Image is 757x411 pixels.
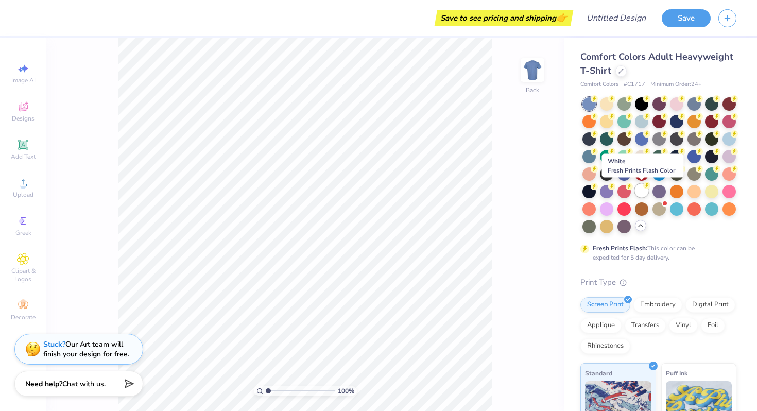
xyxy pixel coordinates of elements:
[624,80,645,89] span: # C1717
[685,297,735,313] div: Digital Print
[593,244,719,262] div: This color can be expedited for 5 day delivery.
[11,152,36,161] span: Add Text
[5,267,41,283] span: Clipart & logos
[666,368,687,379] span: Puff Ink
[585,368,612,379] span: Standard
[526,85,539,95] div: Back
[13,191,33,199] span: Upload
[43,339,65,349] strong: Stuck?
[650,80,702,89] span: Minimum Order: 24 +
[580,338,630,354] div: Rhinestones
[556,11,567,24] span: 👉
[580,50,733,77] span: Comfort Colors Adult Heavyweight T-Shirt
[12,114,35,123] span: Designs
[625,318,666,333] div: Transfers
[522,60,543,80] img: Back
[580,80,618,89] span: Comfort Colors
[580,297,630,313] div: Screen Print
[662,9,711,27] button: Save
[15,229,31,237] span: Greek
[608,166,675,175] span: Fresh Prints Flash Color
[701,318,725,333] div: Foil
[11,76,36,84] span: Image AI
[338,386,354,396] span: 100 %
[602,154,684,178] div: White
[633,297,682,313] div: Embroidery
[580,318,622,333] div: Applique
[437,10,571,26] div: Save to see pricing and shipping
[25,379,62,389] strong: Need help?
[43,339,129,359] div: Our Art team will finish your design for free.
[580,277,736,288] div: Print Type
[669,318,698,333] div: Vinyl
[578,8,654,28] input: Untitled Design
[593,244,647,252] strong: Fresh Prints Flash:
[62,379,106,389] span: Chat with us.
[11,313,36,321] span: Decorate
